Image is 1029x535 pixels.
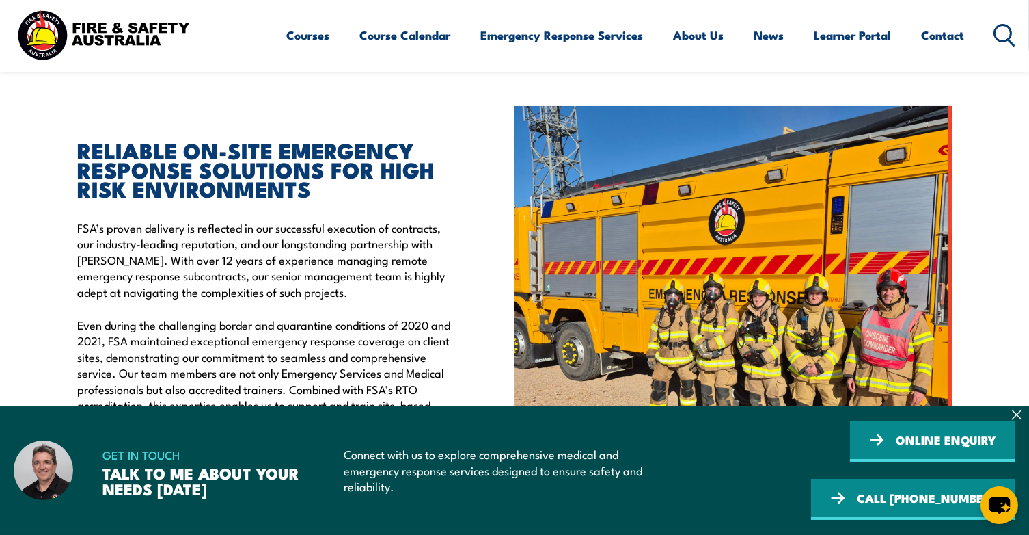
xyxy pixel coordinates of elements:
[481,17,644,53] a: Emergency Response Services
[514,106,952,463] img: ERT TEAM
[850,421,1015,462] a: ONLINE ENQUIRY
[77,317,452,429] p: Even during the challenging border and quarantine conditions of 2020 and 2021, FSA maintained exc...
[814,17,892,53] a: Learner Portal
[980,486,1018,524] button: chat-button
[811,479,1015,520] a: CALL [PHONE_NUMBER]
[344,446,655,494] p: Connect with us to explore comprehensive medical and emergency response services designed to ensu...
[102,445,314,465] span: GET IN TOUCH
[77,220,452,300] p: FSA’s proven delivery is reflected in our successful execution of contracts, our industry-leading...
[102,465,314,497] h3: TALK TO ME ABOUT YOUR NEEDS [DATE]
[14,441,73,500] img: Dave – Fire and Safety Australia
[77,140,452,198] h2: RELIABLE ON-SITE EMERGENCY RESPONSE SOLUTIONS FOR HIGH RISK ENVIRONMENTS
[922,17,965,53] a: Contact
[287,17,330,53] a: Courses
[754,17,784,53] a: News
[360,17,451,53] a: Course Calendar
[674,17,724,53] a: About Us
